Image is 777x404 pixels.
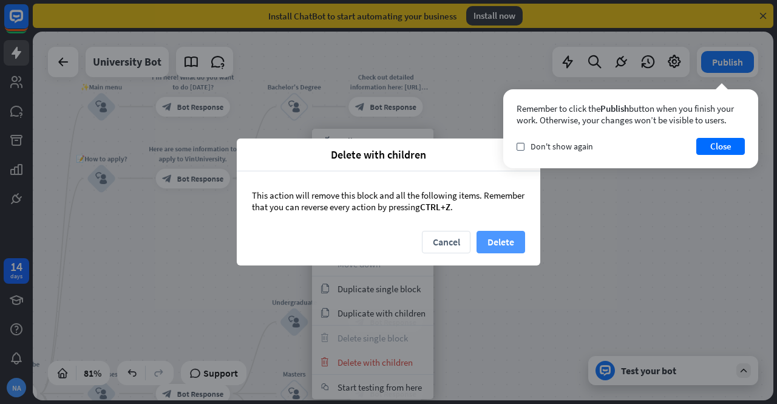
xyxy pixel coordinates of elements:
button: Open LiveChat chat widget [10,5,46,41]
span: Publish [600,103,629,114]
span: Don't show again [531,141,593,152]
button: Cancel [422,231,470,253]
span: Delete with children [246,148,511,162]
button: Close [696,138,745,155]
div: This action will remove this block and all the following items. Remember that you can reverse eve... [237,171,540,231]
span: CTRL+Z [420,201,450,213]
div: Remember to click the button when you finish your work. Otherwise, your changes won’t be visible ... [517,103,745,126]
button: Delete [477,231,525,253]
